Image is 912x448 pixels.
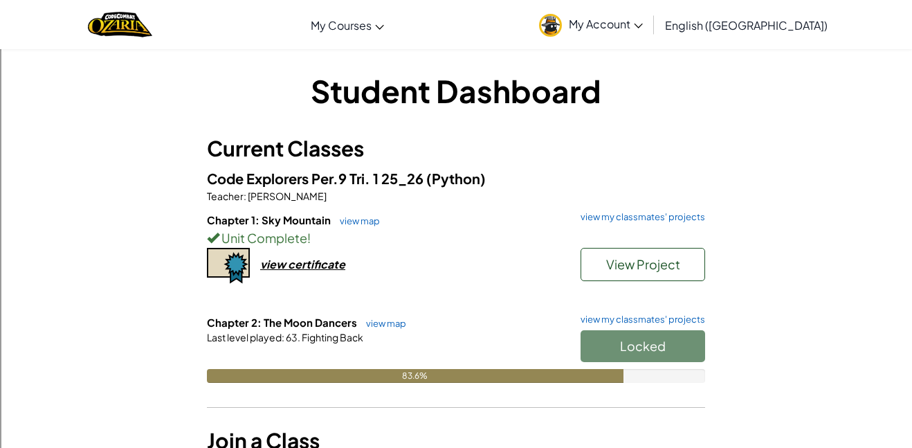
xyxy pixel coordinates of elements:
span: English ([GEOGRAPHIC_DATA]) [665,18,828,33]
img: Home [88,10,152,39]
span: My Account [569,17,643,31]
a: English ([GEOGRAPHIC_DATA]) [658,6,835,44]
img: avatar [539,14,562,37]
span: My Courses [311,18,372,33]
a: My Courses [304,6,391,44]
a: Ozaria by CodeCombat logo [88,10,152,39]
a: My Account [532,3,650,46]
